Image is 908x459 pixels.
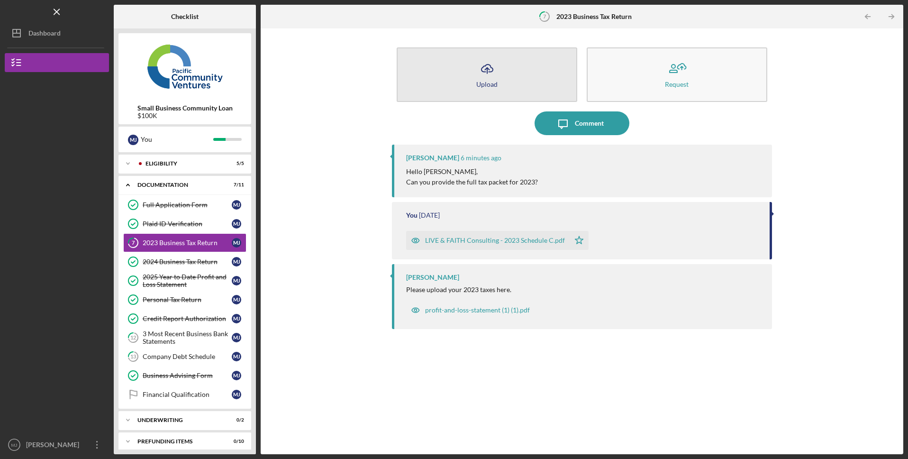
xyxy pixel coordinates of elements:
button: Upload [397,47,577,102]
p: Can you provide the full tax packet for 2023? [406,177,538,187]
button: Request [587,47,767,102]
div: Documentation [137,182,220,188]
div: Underwriting [137,417,220,423]
a: Business Advising FormMJ [123,366,246,385]
div: M J [232,371,241,380]
div: Request [665,81,689,88]
div: 0 / 2 [227,417,244,423]
div: You [141,131,213,147]
div: profit-and-loss-statement (1) (1).pdf [425,306,530,314]
tspan: 7 [132,240,135,246]
div: M J [232,390,241,399]
b: 2023 Business Tax Return [556,13,632,20]
div: 2025 Year to Date Profit and Loss Statement [143,273,232,288]
a: Personal Tax ReturnMJ [123,290,246,309]
div: Company Debt Schedule [143,353,232,360]
div: M J [232,200,241,210]
button: profit-and-loss-statement (1) (1).pdf [406,301,535,320]
a: 123 Most Recent Business Bank StatementsMJ [123,328,246,347]
a: 2025 Year to Date Profit and Loss StatementMJ [123,271,246,290]
div: Business Advising Form [143,372,232,379]
a: Financial QualificationMJ [123,385,246,404]
time: 2025-08-22 19:58 [461,154,501,162]
a: Credit Report AuthorizationMJ [123,309,246,328]
time: 2025-08-20 23:01 [419,211,440,219]
div: M J [232,238,241,248]
tspan: 13 [130,354,136,360]
tspan: 7 [543,13,546,19]
div: M J [128,135,138,145]
div: 5 / 5 [227,161,244,166]
img: Product logo [118,38,251,95]
div: M J [232,352,241,361]
div: M J [232,333,241,342]
div: M J [232,219,241,229]
a: Full Application FormMJ [123,195,246,214]
div: Full Application Form [143,201,232,209]
div: Dashboard [28,24,61,45]
button: Comment [535,111,629,135]
div: You [406,211,418,219]
button: LIVE & FAITH Consulting - 2023 Schedule C.pdf [406,231,589,250]
a: 13Company Debt ScheduleMJ [123,347,246,366]
div: [PERSON_NAME] [406,154,459,162]
a: Plaid ID VerificationMJ [123,214,246,233]
div: Eligibility [145,161,220,166]
div: M J [232,314,241,323]
div: Prefunding Items [137,439,220,444]
div: Credit Report Authorization [143,315,232,322]
b: Checklist [171,13,199,20]
div: 7 / 11 [227,182,244,188]
div: 2024 Business Tax Return [143,258,232,266]
div: Please upload your 2023 taxes here. [406,286,511,294]
div: Plaid ID Verification [143,220,232,228]
div: M J [232,257,241,266]
div: 0 / 10 [227,439,244,444]
text: MJ [11,442,18,448]
div: Upload [476,81,498,88]
div: Personal Tax Return [143,296,232,303]
div: LIVE & FAITH Consulting - 2023 Schedule C.pdf [425,237,565,244]
div: 2023 Business Tax Return [143,239,232,247]
tspan: 12 [130,335,136,341]
b: Small Business Community Loan [137,104,233,112]
div: Comment [575,111,604,135]
p: Hello [PERSON_NAME], [406,166,538,177]
div: [PERSON_NAME] [406,274,459,281]
div: 3 Most Recent Business Bank Statements [143,330,232,345]
div: M J [232,276,241,285]
div: [PERSON_NAME] [24,435,85,457]
a: 2024 Business Tax ReturnMJ [123,252,246,271]
button: MJ[PERSON_NAME] [5,435,109,454]
div: Financial Qualification [143,391,232,398]
a: 72023 Business Tax ReturnMJ [123,233,246,252]
div: M J [232,295,241,304]
div: $100K [137,112,233,119]
button: Dashboard [5,24,109,43]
